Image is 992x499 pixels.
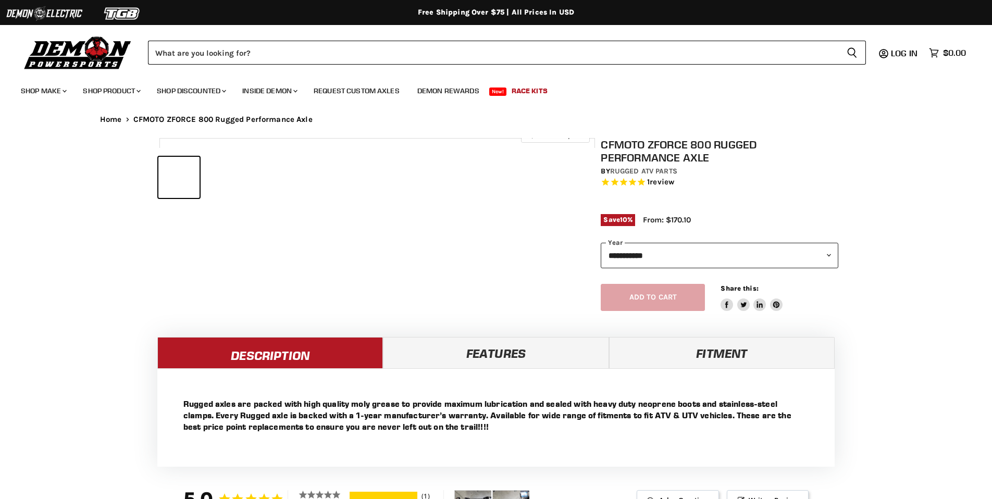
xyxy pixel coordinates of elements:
[291,157,332,198] button: CFMOTO ZFORCE 800 Rugged Performance Axle thumbnail
[149,80,232,102] a: Shop Discounted
[234,80,304,102] a: Inside Demon
[203,157,244,198] button: CFMOTO ZFORCE 800 Rugged Performance Axle thumbnail
[410,80,487,102] a: Demon Rewards
[650,178,674,187] span: review
[609,337,835,368] a: Fitment
[601,243,838,268] select: year
[425,157,466,198] button: CFMOTO ZFORCE 800 Rugged Performance Axle thumbnail
[13,80,73,102] a: Shop Make
[504,80,555,102] a: Race Kits
[943,48,966,58] span: $0.00
[5,4,83,23] img: Demon Electric Logo 2
[601,177,838,188] span: Rated 5.0 out of 5 stars 1 reviews
[158,157,200,198] button: CFMOTO ZFORCE 800 Rugged Performance Axle thumbnail
[148,41,838,65] input: Search
[148,41,866,65] form: Product
[721,284,758,292] span: Share this:
[75,80,147,102] a: Shop Product
[380,157,421,198] button: CFMOTO ZFORCE 800 Rugged Performance Axle thumbnail
[100,115,122,124] a: Home
[247,157,288,198] button: CFMOTO ZFORCE 800 Rugged Performance Axle thumbnail
[83,4,162,23] img: TGB Logo 2
[526,131,584,139] span: Click to expand
[383,337,609,368] a: Features
[299,490,348,499] div: 5 ★
[157,337,383,368] a: Description
[601,166,838,177] div: by
[79,115,913,124] nav: Breadcrumbs
[647,178,674,187] span: 1 reviews
[336,157,377,198] button: CFMOTO ZFORCE 800 Rugged Performance Axle thumbnail
[721,284,783,311] aside: Share this:
[620,216,627,223] span: 10
[13,76,963,102] ul: Main menu
[79,8,913,17] div: Free Shipping Over $75 | All Prices In USD
[610,167,677,176] a: Rugged ATV Parts
[489,88,507,96] span: New!
[924,45,971,60] a: $0.00
[886,48,924,58] a: Log in
[891,48,917,58] span: Log in
[643,215,691,224] span: From: $170.10
[306,80,407,102] a: Request Custom Axles
[21,34,135,71] img: Demon Powersports
[183,398,809,432] p: Rugged axles are packed with high quality moly grease to provide maximum lubrication and sealed w...
[838,41,866,65] button: Search
[601,214,635,226] span: Save %
[133,115,313,124] span: CFMOTO ZFORCE 800 Rugged Performance Axle
[601,138,838,164] h1: CFMOTO ZFORCE 800 Rugged Performance Axle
